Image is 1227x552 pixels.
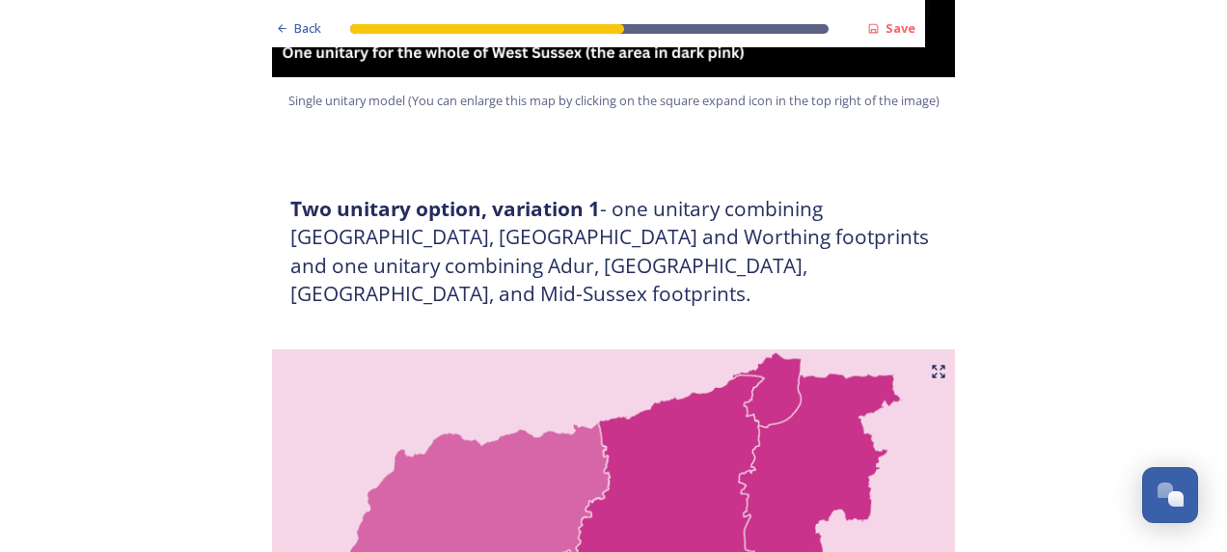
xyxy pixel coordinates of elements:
span: Single unitary model (You can enlarge this map by clicking on the square expand icon in the top r... [288,92,940,110]
strong: Two unitary option, variation 1 [290,195,600,222]
strong: Save [886,19,915,37]
h3: - one unitary combining [GEOGRAPHIC_DATA], [GEOGRAPHIC_DATA] and Worthing footprints and one unit... [290,195,937,309]
span: Back [294,19,321,38]
button: Open Chat [1142,467,1198,523]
